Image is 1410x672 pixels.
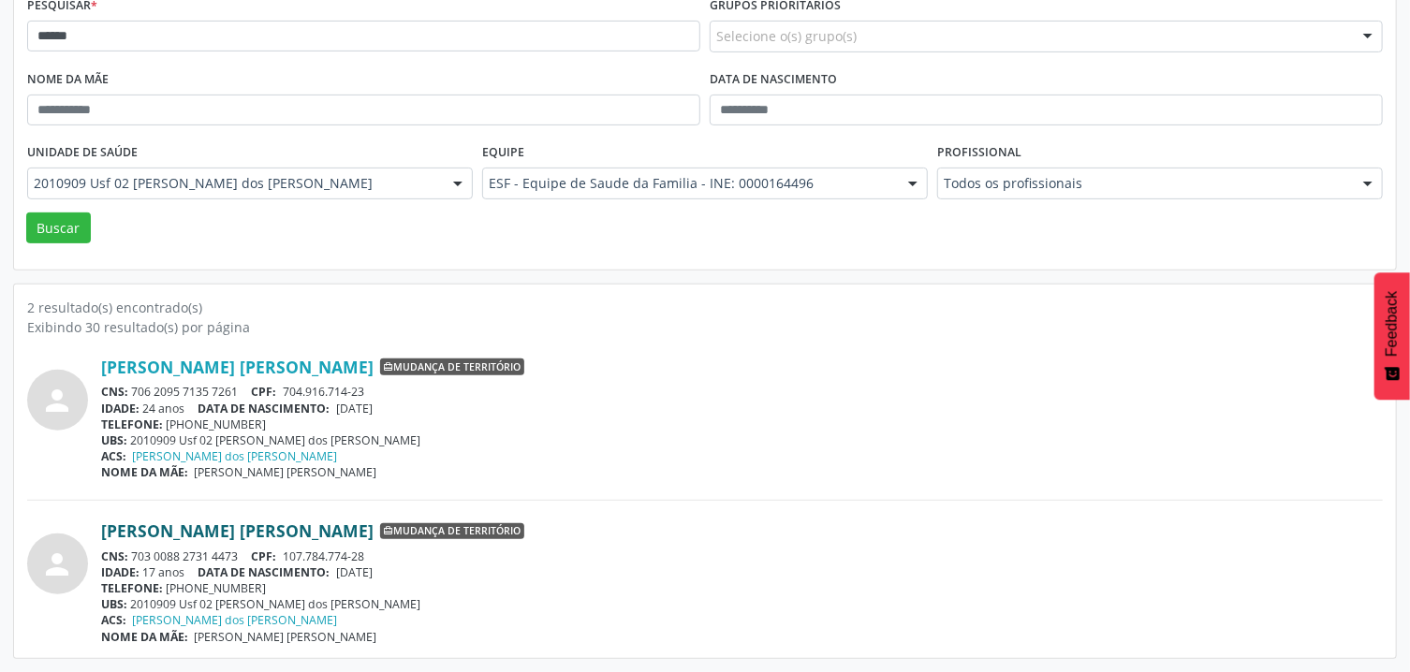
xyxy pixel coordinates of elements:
[27,66,109,95] label: Nome da mãe
[101,548,1383,564] div: 703 0088 2731 4473
[710,66,837,95] label: Data de nascimento
[133,448,338,464] a: [PERSON_NAME] dos [PERSON_NAME]
[101,432,127,448] span: UBS:
[101,596,1383,612] div: 2010909 Usf 02 [PERSON_NAME] dos [PERSON_NAME]
[101,384,128,400] span: CNS:
[101,548,128,564] span: CNS:
[336,564,373,580] span: [DATE]
[101,416,163,432] span: TELEFONE:
[1384,291,1401,357] span: Feedback
[198,564,330,580] span: DATA DE NASCIMENTO:
[101,464,188,480] span: NOME DA MÃE:
[195,629,377,645] span: [PERSON_NAME] [PERSON_NAME]
[380,523,524,540] span: Mudança de território
[101,564,1383,580] div: 17 anos
[101,596,127,612] span: UBS:
[34,174,434,193] span: 2010909 Usf 02 [PERSON_NAME] dos [PERSON_NAME]
[101,401,1383,416] div: 24 anos
[101,580,163,596] span: TELEFONE:
[27,317,1383,337] div: Exibindo 30 resultado(s) por página
[716,26,857,46] span: Selecione o(s) grupo(s)
[101,357,374,377] a: [PERSON_NAME] [PERSON_NAME]
[101,629,188,645] span: NOME DA MÃE:
[101,612,126,628] span: ACS:
[101,564,140,580] span: IDADE:
[101,401,140,416] span: IDADE:
[944,174,1344,193] span: Todos os profissionais
[101,432,1383,448] div: 2010909 Usf 02 [PERSON_NAME] dos [PERSON_NAME]
[26,212,91,244] button: Buscar
[252,548,277,564] span: CPF:
[336,401,373,416] span: [DATE]
[198,401,330,416] span: DATA DE NASCIMENTO:
[41,548,75,581] i: person
[489,174,889,193] span: ESF - Equipe de Saude da Familia - INE: 0000164496
[195,464,377,480] span: [PERSON_NAME] [PERSON_NAME]
[133,612,338,628] a: [PERSON_NAME] dos [PERSON_NAME]
[101,580,1383,596] div: [PHONE_NUMBER]
[41,384,75,417] i: person
[27,139,138,168] label: Unidade de saúde
[283,384,364,400] span: 704.916.714-23
[101,416,1383,432] div: [PHONE_NUMBER]
[101,520,374,541] a: [PERSON_NAME] [PERSON_NAME]
[27,298,1383,317] div: 2 resultado(s) encontrado(s)
[101,384,1383,400] div: 706 2095 7135 7261
[482,139,524,168] label: Equipe
[252,384,277,400] span: CPF:
[380,358,524,375] span: Mudança de território
[937,139,1021,168] label: Profissional
[283,548,364,564] span: 107.784.774-28
[1374,272,1410,400] button: Feedback - Mostrar pesquisa
[101,448,126,464] span: ACS:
